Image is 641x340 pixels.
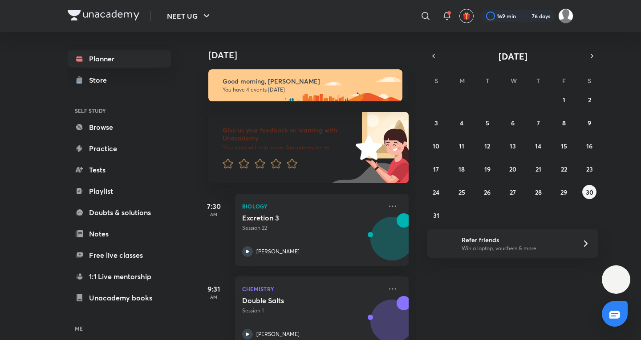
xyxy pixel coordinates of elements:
p: AM [196,212,231,217]
abbr: August 26, 2025 [484,188,491,196]
button: August 26, 2025 [480,185,495,199]
abbr: August 3, 2025 [434,119,438,127]
abbr: August 30, 2025 [586,188,593,196]
abbr: Monday [459,76,465,85]
p: [PERSON_NAME] [256,330,300,338]
a: Doubts & solutions [68,204,171,221]
a: Browse [68,118,171,136]
abbr: Thursday [536,76,540,85]
abbr: August 28, 2025 [535,188,542,196]
button: August 22, 2025 [557,162,571,176]
abbr: August 20, 2025 [509,165,516,173]
button: August 17, 2025 [429,162,443,176]
button: August 3, 2025 [429,116,443,130]
span: [DATE] [499,50,527,62]
h5: Excretion 3 [242,213,353,222]
abbr: August 29, 2025 [560,188,567,196]
button: August 2, 2025 [582,92,596,107]
abbr: Tuesday [486,76,489,85]
p: AM [196,294,231,300]
p: Your word will help make Unacademy better [223,144,353,151]
abbr: Friday [562,76,566,85]
abbr: August 11, 2025 [459,142,464,150]
abbr: August 6, 2025 [511,119,515,127]
abbr: August 18, 2025 [458,165,465,173]
h5: Double Salts [242,296,353,305]
button: August 7, 2025 [531,116,545,130]
button: August 28, 2025 [531,185,545,199]
img: Company Logo [68,10,139,20]
img: feedback_image [325,112,409,183]
a: Playlist [68,182,171,200]
abbr: Saturday [588,76,591,85]
button: August 14, 2025 [531,139,545,153]
img: Kushagra Singh [558,8,573,24]
button: August 15, 2025 [557,139,571,153]
abbr: August 31, 2025 [433,211,439,220]
a: Planner [68,50,171,68]
a: Company Logo [68,10,139,23]
button: August 18, 2025 [454,162,469,176]
h5: 7:30 [196,201,231,212]
p: [PERSON_NAME] [256,248,300,256]
img: morning [208,69,402,101]
img: streak [521,12,530,20]
img: referral [434,235,452,252]
button: August 1, 2025 [557,92,571,107]
abbr: August 14, 2025 [535,142,541,150]
abbr: August 15, 2025 [561,142,567,150]
abbr: August 1, 2025 [563,96,565,104]
button: August 23, 2025 [582,162,596,176]
abbr: August 27, 2025 [510,188,516,196]
abbr: August 8, 2025 [562,119,566,127]
h6: Good morning, [PERSON_NAME] [223,77,394,85]
abbr: Wednesday [511,76,517,85]
p: Chemistry [242,284,382,294]
abbr: August 23, 2025 [586,165,593,173]
button: August 29, 2025 [557,185,571,199]
p: Win a laptop, vouchers & more [462,244,571,252]
abbr: Sunday [434,76,438,85]
button: August 20, 2025 [506,162,520,176]
a: Practice [68,140,171,157]
abbr: August 17, 2025 [433,165,439,173]
button: August 25, 2025 [454,185,469,199]
button: August 24, 2025 [429,185,443,199]
button: August 10, 2025 [429,139,443,153]
abbr: August 22, 2025 [561,165,567,173]
div: Store [89,75,112,85]
abbr: August 25, 2025 [458,188,465,196]
button: August 31, 2025 [429,208,443,222]
abbr: August 9, 2025 [588,119,591,127]
button: August 27, 2025 [506,185,520,199]
h6: ME [68,321,171,336]
abbr: August 5, 2025 [486,119,489,127]
abbr: August 24, 2025 [433,188,439,196]
p: Session 1 [242,307,382,315]
button: August 21, 2025 [531,162,545,176]
button: August 9, 2025 [582,116,596,130]
abbr: August 21, 2025 [536,165,541,173]
abbr: August 16, 2025 [586,142,592,150]
img: Avatar [371,222,414,264]
button: avatar [459,9,474,23]
p: You have 4 events [DATE] [223,86,394,93]
button: August 19, 2025 [480,162,495,176]
abbr: August 12, 2025 [484,142,490,150]
button: August 11, 2025 [454,139,469,153]
button: August 6, 2025 [506,116,520,130]
img: avatar [462,12,471,20]
button: August 12, 2025 [480,139,495,153]
button: NEET UG [162,7,217,25]
button: August 30, 2025 [582,185,596,199]
a: Unacademy books [68,289,171,307]
button: August 8, 2025 [557,116,571,130]
a: Notes [68,225,171,243]
a: Free live classes [68,246,171,264]
button: [DATE] [440,50,586,62]
img: ttu [611,274,621,285]
h5: 9:31 [196,284,231,294]
h6: Give us your feedback on learning with Unacademy [223,126,353,142]
abbr: August 19, 2025 [484,165,491,173]
p: Biology [242,201,382,212]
